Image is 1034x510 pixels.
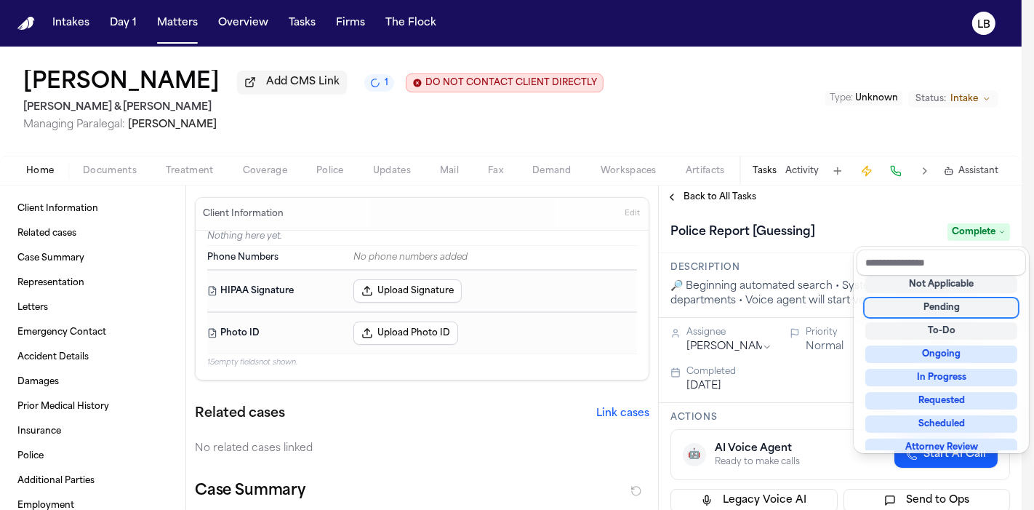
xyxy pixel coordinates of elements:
div: Not Applicable [865,276,1017,293]
div: Ongoing [865,346,1017,363]
div: Requested [865,392,1017,410]
div: Pending [865,299,1017,316]
div: In Progress [865,369,1017,386]
div: Scheduled [865,415,1017,433]
div: Attorney Review [865,439,1017,456]
div: To-Do [865,322,1017,340]
span: Complete [947,223,1010,241]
